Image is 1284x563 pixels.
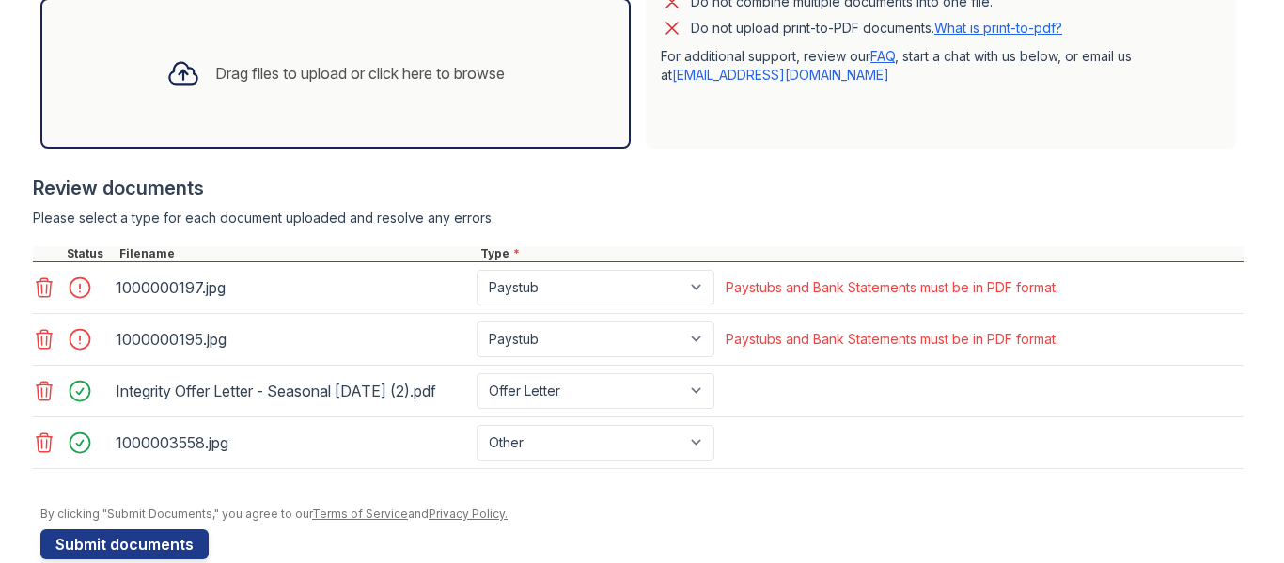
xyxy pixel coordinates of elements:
[116,246,477,261] div: Filename
[870,48,895,64] a: FAQ
[312,507,408,521] a: Terms of Service
[661,47,1221,85] p: For additional support, review our , start a chat with us below, or email us at
[116,428,469,458] div: 1000003558.jpg
[40,507,1244,522] div: By clicking "Submit Documents," you agree to our and
[215,62,505,85] div: Drag files to upload or click here to browse
[63,246,116,261] div: Status
[116,324,469,354] div: 1000000195.jpg
[40,529,209,559] button: Submit documents
[116,376,469,406] div: Integrity Offer Letter - Seasonal [DATE] (2).pdf
[934,20,1062,36] a: What is print-to-pdf?
[477,246,1244,261] div: Type
[691,19,1062,38] p: Do not upload print-to-PDF documents.
[116,273,469,303] div: 1000000197.jpg
[33,209,1244,227] div: Please select a type for each document uploaded and resolve any errors.
[726,330,1058,349] div: Paystubs and Bank Statements must be in PDF format.
[429,507,508,521] a: Privacy Policy.
[672,67,889,83] a: [EMAIL_ADDRESS][DOMAIN_NAME]
[33,175,1244,201] div: Review documents
[726,278,1058,297] div: Paystubs and Bank Statements must be in PDF format.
